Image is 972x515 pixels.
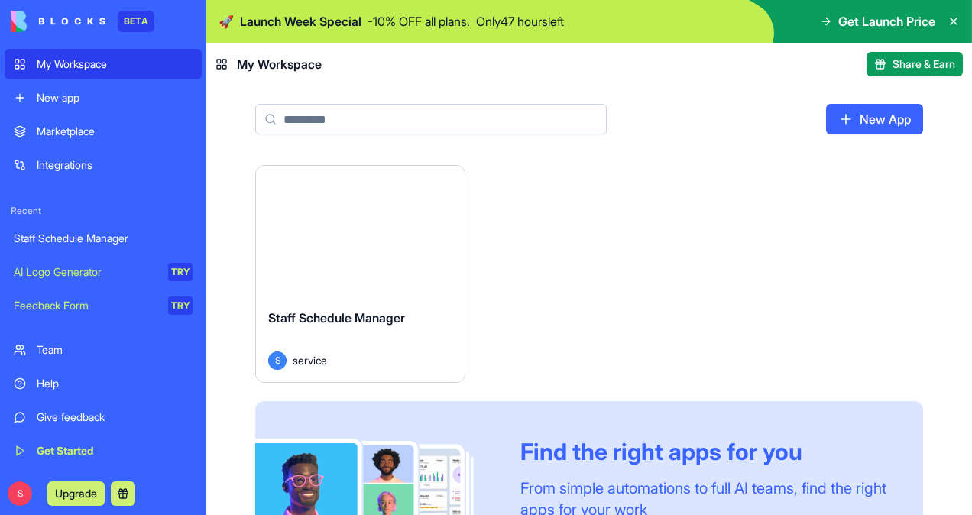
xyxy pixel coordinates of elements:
[5,335,202,365] a: Team
[37,90,193,105] div: New app
[37,342,193,358] div: Team
[5,368,202,399] a: Help
[893,57,955,72] span: Share & Earn
[168,263,193,281] div: TRY
[867,52,963,76] button: Share & Earn
[268,351,287,370] span: S
[37,57,193,72] div: My Workspace
[5,402,202,432] a: Give feedback
[368,12,470,31] p: - 10 % OFF all plans.
[5,223,202,254] a: Staff Schedule Manager
[237,55,322,73] span: My Workspace
[14,231,193,246] div: Staff Schedule Manager
[5,116,202,147] a: Marketplace
[219,12,234,31] span: 🚀
[47,481,105,506] button: Upgrade
[37,376,193,391] div: Help
[838,12,935,31] span: Get Launch Price
[14,264,157,280] div: AI Logo Generator
[520,438,886,465] div: Find the right apps for you
[11,11,105,32] img: logo
[5,83,202,113] a: New app
[37,124,193,139] div: Marketplace
[5,205,202,217] span: Recent
[8,481,32,506] span: S
[5,290,202,321] a: Feedback FormTRY
[37,157,193,173] div: Integrations
[5,257,202,287] a: AI Logo GeneratorTRY
[476,12,564,31] p: Only 47 hours left
[5,436,202,466] a: Get Started
[268,310,405,326] span: Staff Schedule Manager
[168,296,193,315] div: TRY
[240,12,361,31] span: Launch Week Special
[37,443,193,458] div: Get Started
[47,485,105,500] a: Upgrade
[118,11,154,32] div: BETA
[5,150,202,180] a: Integrations
[826,104,923,134] a: New App
[37,410,193,425] div: Give feedback
[11,11,154,32] a: BETA
[5,49,202,79] a: My Workspace
[255,165,465,383] a: Staff Schedule ManagerSservice
[14,298,157,313] div: Feedback Form
[293,352,327,368] span: service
